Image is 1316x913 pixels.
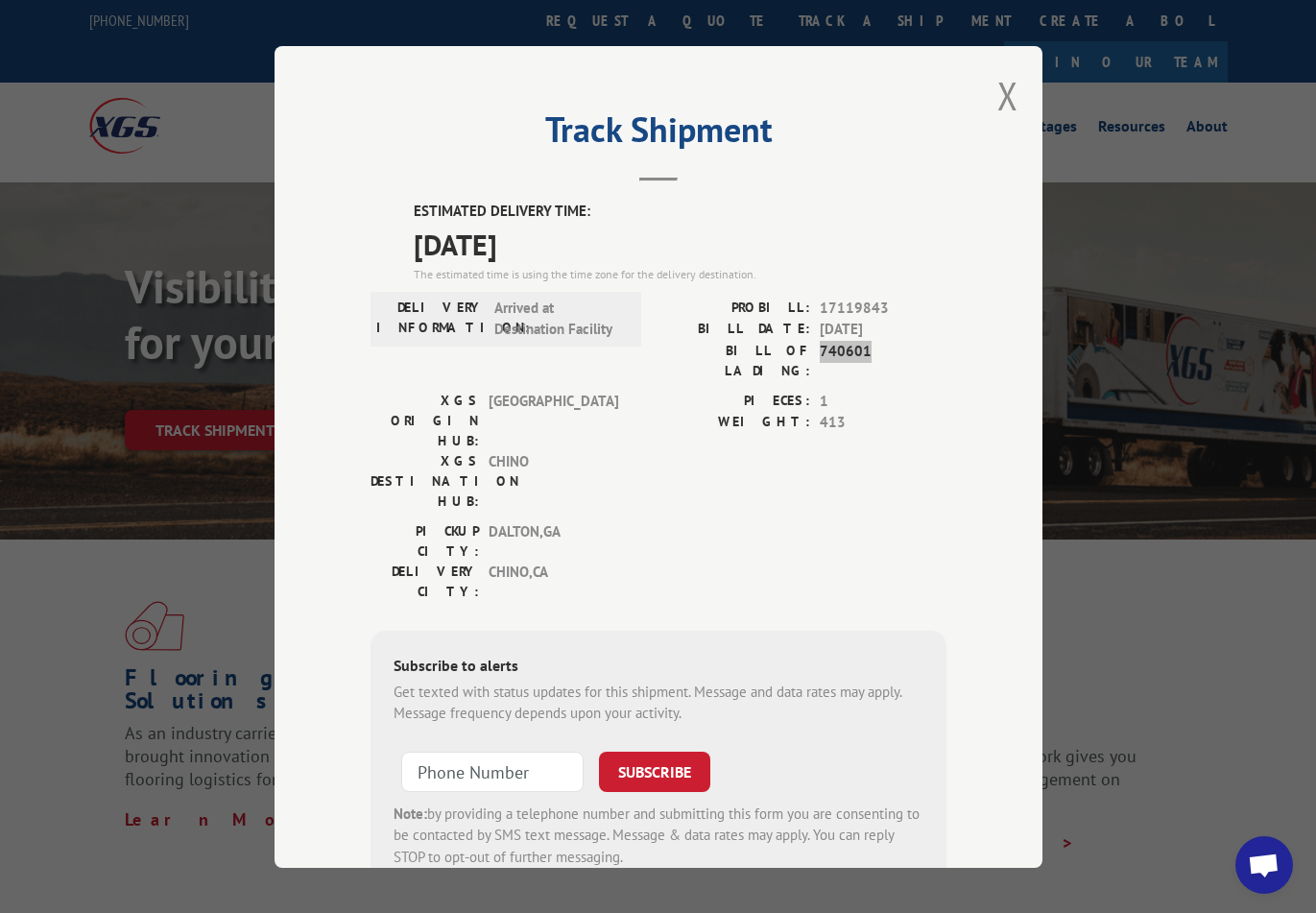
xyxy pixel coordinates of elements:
span: CHINO [489,450,618,511]
label: ESTIMATED DELIVERY TIME: [414,201,946,223]
div: Open chat [1235,836,1293,894]
strong: Note: [394,804,427,822]
label: DELIVERY CITY: [371,561,479,601]
label: BILL OF LADING: [658,340,810,380]
span: DALTON , GA [489,520,618,561]
label: PIECES: [658,390,810,412]
span: 1 [820,390,946,412]
label: WEIGHT: [658,412,810,434]
span: 17119843 [820,297,946,319]
span: CHINO , CA [489,561,618,601]
div: The estimated time is using the time zone for the delivery destination. [414,265,946,282]
div: by providing a telephone number and submitting this form you are consenting to be contacted by SM... [394,803,923,868]
button: SUBSCRIBE [599,751,710,791]
span: [DATE] [820,319,946,341]
span: [GEOGRAPHIC_DATA] [489,390,618,450]
div: Get texted with status updates for this shipment. Message and data rates may apply. Message frequ... [394,681,923,724]
span: 740601 [820,340,946,380]
button: Close modal [997,70,1018,121]
label: BILL DATE: [658,319,810,341]
label: XGS ORIGIN HUB: [371,390,479,450]
input: Phone Number [401,751,584,791]
h2: Track Shipment [371,116,946,153]
span: [DATE] [414,222,946,265]
label: XGS DESTINATION HUB: [371,450,479,511]
label: PROBILL: [658,297,810,319]
div: Subscribe to alerts [394,653,923,681]
label: DELIVERY INFORMATION: [376,297,485,340]
label: PICKUP CITY: [371,520,479,561]
span: Arrived at Destination Facility [494,297,624,340]
span: 413 [820,412,946,434]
